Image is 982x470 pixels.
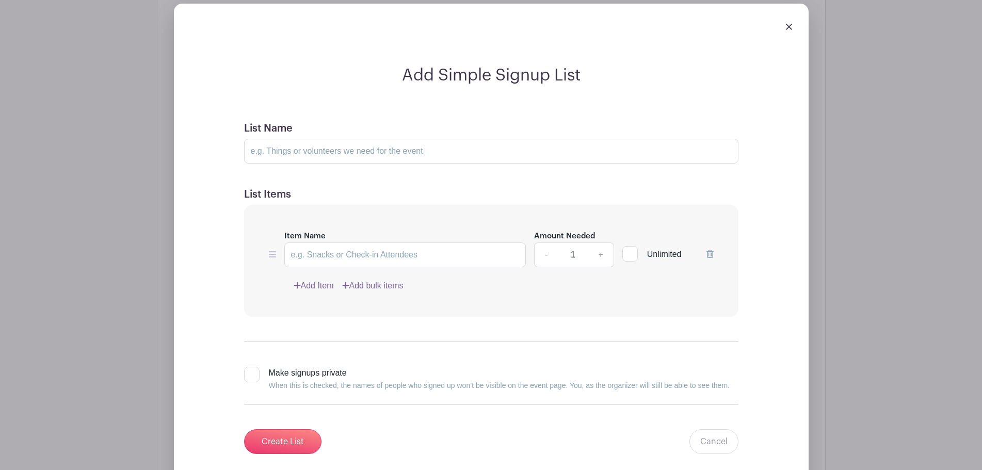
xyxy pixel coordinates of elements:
h5: List Items [244,188,738,201]
div: Make signups private [269,367,730,392]
img: close_button-5f87c8562297e5c2d7936805f587ecaba9071eb48480494691a3f1689db116b3.svg [786,24,792,30]
input: Create List [244,429,321,454]
label: Amount Needed [534,231,595,242]
span: Unlimited [647,250,682,258]
label: Item Name [284,231,326,242]
input: e.g. Things or volunteers we need for the event [244,139,738,164]
a: Cancel [689,429,738,454]
h2: Add Simple Signup List [232,66,751,85]
a: Add Item [294,280,334,292]
label: List Name [244,122,293,135]
input: e.g. Snacks or Check-in Attendees [284,242,526,267]
a: Add bulk items [342,280,404,292]
a: + [588,242,614,267]
small: When this is checked, the names of people who signed up won’t be visible on the event page. You, ... [269,381,730,390]
a: - [534,242,558,267]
